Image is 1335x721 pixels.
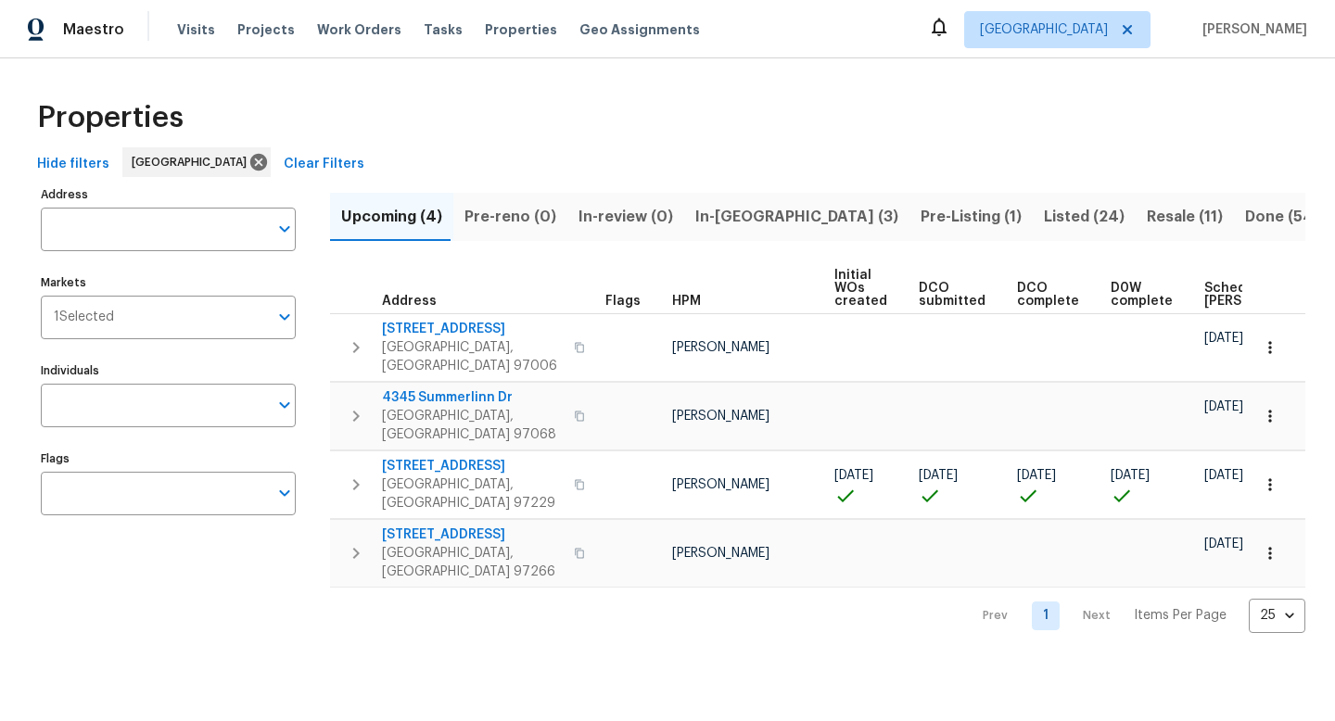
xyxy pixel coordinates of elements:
[382,338,563,375] span: [GEOGRAPHIC_DATA], [GEOGRAPHIC_DATA] 97006
[382,525,563,544] span: [STREET_ADDRESS]
[695,204,898,230] span: In-[GEOGRAPHIC_DATA] (3)
[1195,20,1307,39] span: [PERSON_NAME]
[382,295,437,308] span: Address
[1147,204,1223,230] span: Resale (11)
[1017,282,1079,308] span: DCO complete
[485,20,557,39] span: Properties
[177,20,215,39] span: Visits
[1017,469,1056,482] span: [DATE]
[41,277,296,288] label: Markets
[980,20,1108,39] span: [GEOGRAPHIC_DATA]
[919,282,985,308] span: DCO submitted
[382,475,563,512] span: [GEOGRAPHIC_DATA], [GEOGRAPHIC_DATA] 97229
[464,204,556,230] span: Pre-reno (0)
[54,310,114,325] span: 1 Selected
[834,269,887,308] span: Initial WOs created
[276,147,372,182] button: Clear Filters
[63,20,124,39] span: Maestro
[1204,282,1309,308] span: Scheduled [PERSON_NAME]
[1249,591,1305,639] div: 25
[317,20,401,39] span: Work Orders
[284,153,364,176] span: Clear Filters
[41,365,296,376] label: Individuals
[382,544,563,581] span: [GEOGRAPHIC_DATA], [GEOGRAPHIC_DATA] 97266
[382,320,563,338] span: [STREET_ADDRESS]
[1111,282,1173,308] span: D0W complete
[1245,204,1329,230] span: Done (542)
[672,295,701,308] span: HPM
[672,341,769,354] span: [PERSON_NAME]
[579,20,700,39] span: Geo Assignments
[382,457,563,475] span: [STREET_ADDRESS]
[41,453,296,464] label: Flags
[37,108,184,127] span: Properties
[30,147,117,182] button: Hide filters
[834,469,873,482] span: [DATE]
[37,153,109,176] span: Hide filters
[272,216,298,242] button: Open
[272,392,298,418] button: Open
[578,204,673,230] span: In-review (0)
[424,23,463,36] span: Tasks
[1204,469,1243,482] span: [DATE]
[921,204,1022,230] span: Pre-Listing (1)
[341,204,442,230] span: Upcoming (4)
[237,20,295,39] span: Projects
[272,304,298,330] button: Open
[382,388,563,407] span: 4345 Summerlinn Dr
[122,147,271,177] div: [GEOGRAPHIC_DATA]
[1204,332,1243,345] span: [DATE]
[1111,469,1150,482] span: [DATE]
[272,480,298,506] button: Open
[672,410,769,423] span: [PERSON_NAME]
[1044,204,1125,230] span: Listed (24)
[41,189,296,200] label: Address
[1204,400,1243,413] span: [DATE]
[672,547,769,560] span: [PERSON_NAME]
[382,407,563,444] span: [GEOGRAPHIC_DATA], [GEOGRAPHIC_DATA] 97068
[672,478,769,491] span: [PERSON_NAME]
[965,599,1305,633] nav: Pagination Navigation
[132,153,254,171] span: [GEOGRAPHIC_DATA]
[1134,606,1227,625] p: Items Per Page
[1204,538,1243,550] span: [DATE]
[919,469,958,482] span: [DATE]
[605,295,641,308] span: Flags
[1032,601,1060,630] a: Goto page 1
